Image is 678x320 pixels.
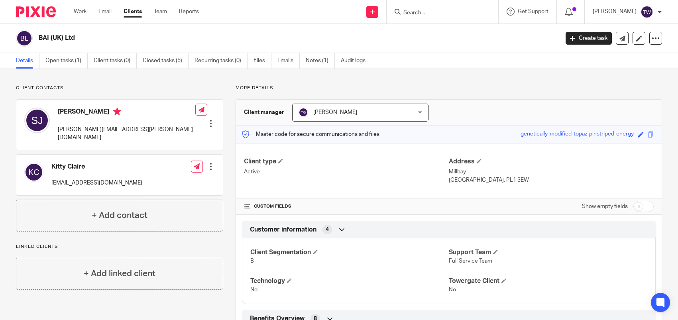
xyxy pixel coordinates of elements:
[250,226,316,234] span: Customer information
[74,8,86,16] a: Work
[250,287,257,293] span: No
[45,53,88,69] a: Open tasks (1)
[58,126,195,142] p: [PERSON_NAME][EMAIL_ADDRESS][PERSON_NAME][DOMAIN_NAME]
[449,277,647,285] h4: Towergate Client
[593,8,637,16] p: [PERSON_NAME]
[58,108,195,118] h4: [PERSON_NAME]
[84,267,155,280] h4: + Add linked client
[449,168,654,176] p: Millbay
[403,10,474,17] input: Search
[326,226,329,234] span: 4
[518,9,548,14] span: Get Support
[94,53,137,69] a: Client tasks (0)
[143,53,189,69] a: Closed tasks (5)
[16,85,223,91] p: Client contacts
[39,34,451,42] h2: BAI (UK) Ltd
[124,8,142,16] a: Clients
[244,157,449,166] h4: Client type
[449,176,654,184] p: [GEOGRAPHIC_DATA], PL1 3EW
[244,203,449,210] h4: CUSTOM FIELDS
[277,53,300,69] a: Emails
[250,258,254,264] span: B
[16,243,223,250] p: Linked clients
[24,108,50,133] img: svg%3E
[449,258,492,264] span: Full Service Team
[250,277,449,285] h4: Technology
[154,8,167,16] a: Team
[299,108,308,117] img: svg%3E
[449,287,456,293] span: No
[113,108,121,116] i: Primary
[254,53,271,69] a: Files
[16,30,33,47] img: svg%3E
[250,248,449,257] h4: Client Segmentation
[244,108,284,116] h3: Client manager
[51,179,142,187] p: [EMAIL_ADDRESS][DOMAIN_NAME]
[242,130,379,138] p: Master code for secure communications and files
[582,202,628,210] label: Show empty fields
[341,53,371,69] a: Audit logs
[521,130,634,139] div: genetically-modified-topaz-pinstriped-energy
[306,53,335,69] a: Notes (1)
[244,168,449,176] p: Active
[236,85,662,91] p: More details
[641,6,653,18] img: svg%3E
[16,6,56,17] img: Pixie
[449,248,647,257] h4: Support Team
[98,8,112,16] a: Email
[566,32,612,45] a: Create task
[449,157,654,166] h4: Address
[195,53,248,69] a: Recurring tasks (0)
[179,8,199,16] a: Reports
[313,110,357,115] span: [PERSON_NAME]
[51,163,142,171] h4: Kitty Claire
[24,163,43,182] img: svg%3E
[16,53,39,69] a: Details
[92,209,147,222] h4: + Add contact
